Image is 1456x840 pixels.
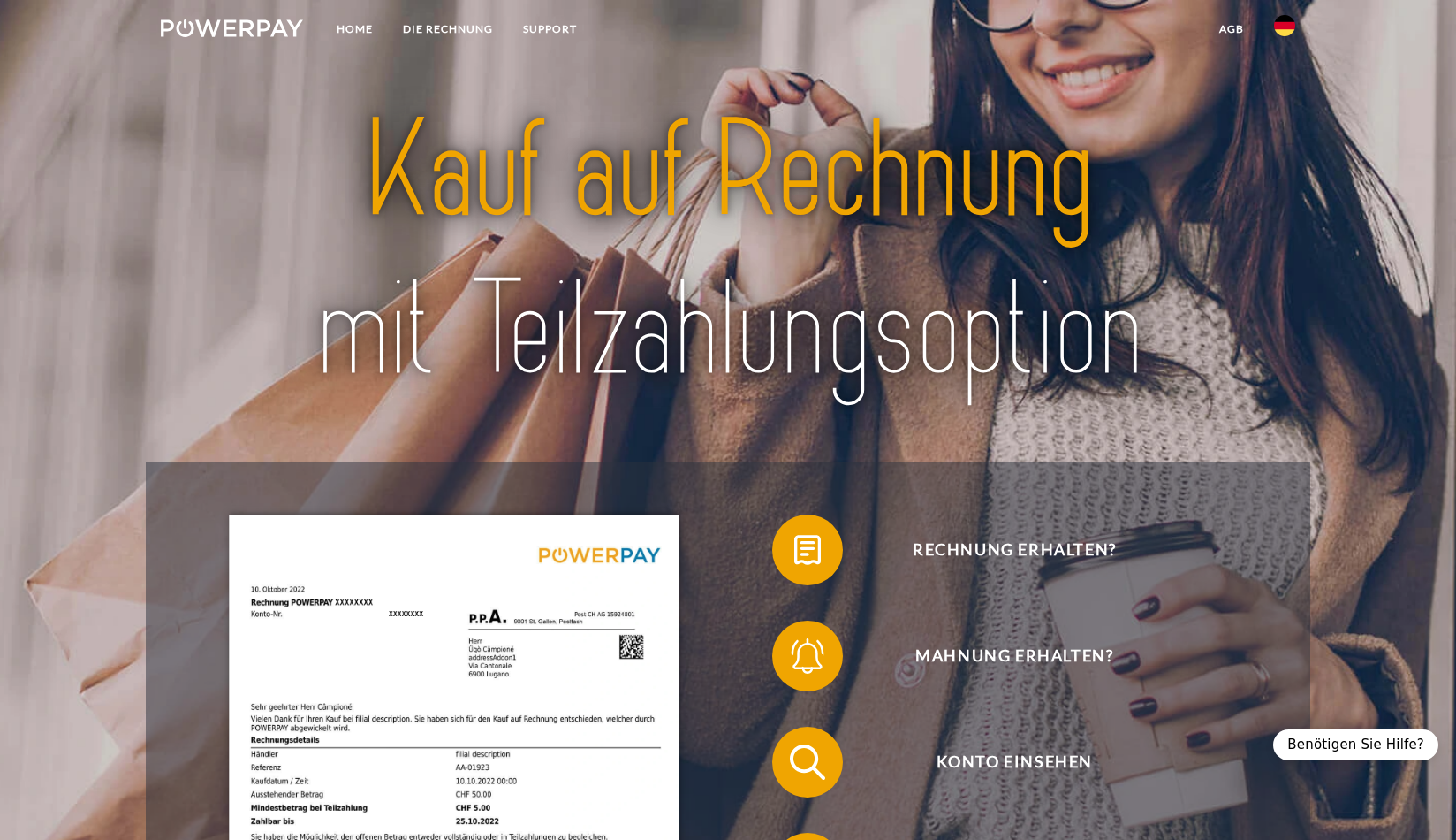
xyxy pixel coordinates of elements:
[1204,13,1259,45] a: agb
[322,13,388,45] a: Home
[1274,15,1295,36] img: de
[161,19,303,37] img: logo-powerpay-white.svg
[772,621,1232,691] button: Mahnung erhalten?
[508,13,592,45] a: SUPPORT
[798,727,1231,798] span: Konto einsehen
[785,740,830,784] img: qb_search.svg
[772,515,1232,585] button: Rechnung erhalten?
[798,515,1231,585] span: Rechnung erhalten?
[785,634,830,678] img: qb_bell.svg
[388,13,508,45] a: DIE RECHNUNG
[216,84,1240,417] img: title-powerpay_de.svg
[772,727,1232,798] button: Konto einsehen
[785,528,830,572] img: qb_bill.svg
[798,621,1231,691] span: Mahnung erhalten?
[1273,729,1438,760] div: Benötigen Sie Hilfe?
